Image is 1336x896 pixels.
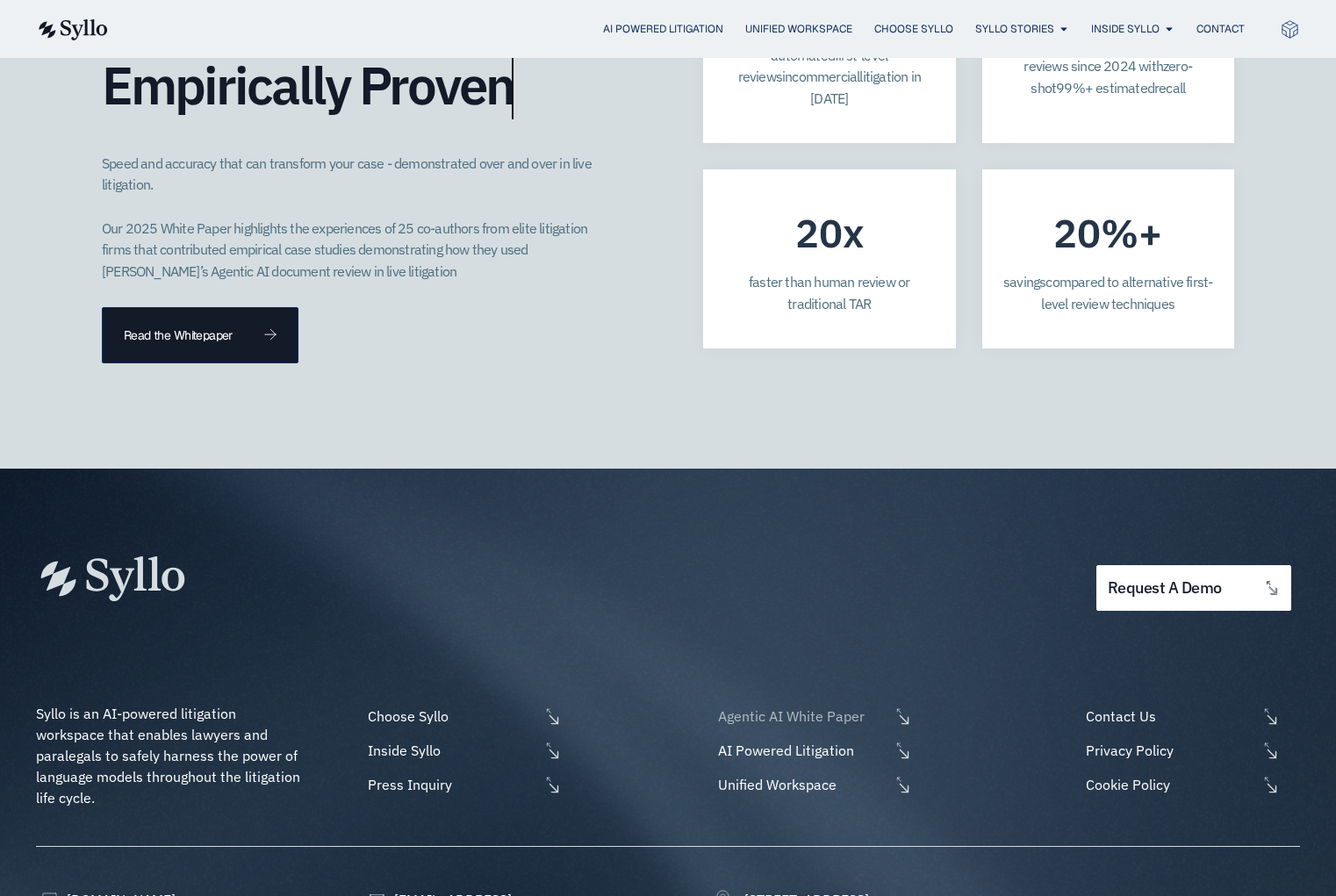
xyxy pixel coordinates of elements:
span: Inside Syllo [363,740,539,761]
span: zero-shot [1031,57,1192,97]
a: AI Powered Litigation [603,21,723,37]
a: AI Powered Litigation [714,740,912,761]
span: Privacy Policy [1081,740,1257,761]
span: reviews since 20 [1024,57,1119,75]
a: Inside Syllo [363,740,562,761]
p: Speed and accuracy that can transform your case - demonstrated over and over in live litigation. ... [102,153,600,283]
span: recall [1154,79,1185,97]
span: Press Inquiry [363,774,539,795]
span: 2 [1120,57,1128,75]
a: Agentic AI White Paper [714,706,912,727]
a: Privacy Policy [1081,740,1300,761]
a: Choose Syllo [363,706,562,727]
a: Choose Syllo [874,21,953,37]
a: Press Inquiry [363,774,562,795]
span: compared to alternative first-level review techniques [1041,273,1212,312]
a: Inside Syllo [1091,21,1160,37]
span: commercial [792,68,859,85]
span: a [771,47,778,64]
a: Unified Workspace [714,774,912,795]
span: request a demo [1108,580,1222,597]
span: Agentic AI White Paper [714,706,889,727]
span: 4 with [1128,57,1163,75]
span: 99%+ estimated [1056,79,1154,97]
span: Empirically Proven​ [102,56,514,114]
span: Contact Us [1081,706,1257,727]
span: faster than human review or traditional TAR [749,273,909,312]
a: Contact [1196,21,1245,37]
a: request a demo [1096,565,1291,612]
span: Read the Whitepaper [124,329,233,341]
span: savings [1003,273,1045,290]
a: Read the Whitepaper [102,307,298,363]
span: Syllo is an AI-powered litigation workspace that enables lawyers and paralegals to safely harness... [36,705,304,806]
span: Unified Workspace [714,774,889,795]
span: %+ [1101,222,1162,243]
span: Choose Syllo [363,706,539,727]
span: x [843,222,864,243]
a: Contact Us [1081,706,1300,727]
a: Unified Workspace [745,21,852,37]
span: utomated [778,47,835,64]
img: syllo [36,19,108,40]
span: litigation in [DATE] [810,68,921,107]
nav: Menu [143,21,1245,38]
span: in [782,68,792,85]
a: Syllo Stories [975,21,1054,37]
a: Cookie Policy [1081,774,1300,795]
div: Menu Toggle [143,21,1245,38]
span: 20 [795,222,843,243]
span: AI Powered Litigation [714,740,889,761]
span: Cookie Policy [1081,774,1257,795]
span: 20 [1053,222,1101,243]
